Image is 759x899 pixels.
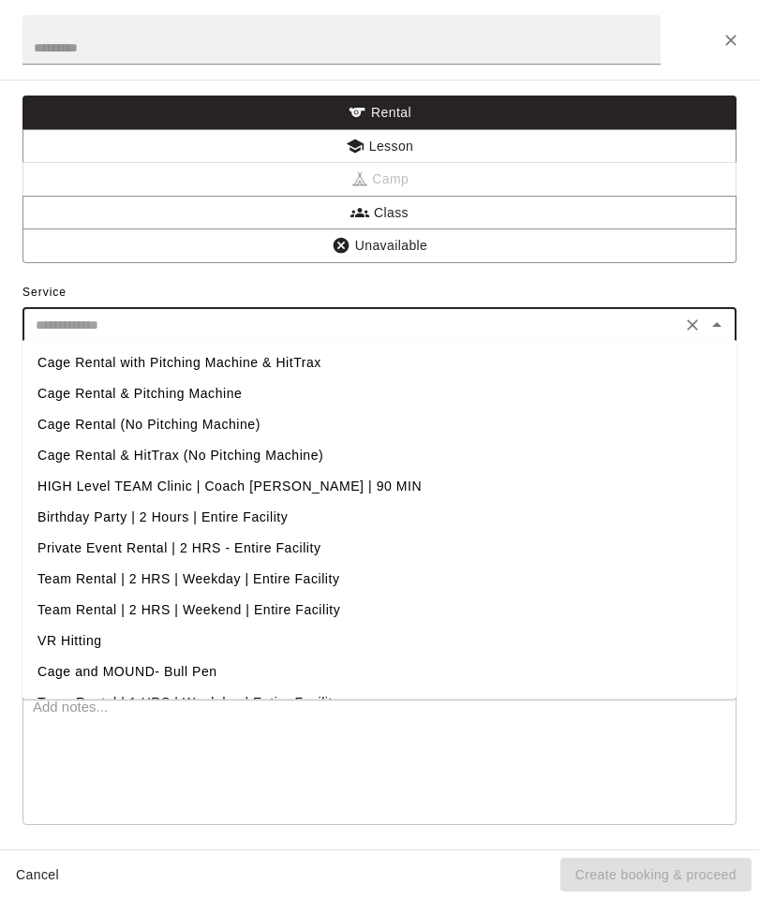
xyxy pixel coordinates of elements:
[22,502,737,533] li: Birthday Party | 2 Hours | Entire Facility
[22,378,737,409] li: Cage Rental & Pitching Machine
[22,656,737,687] li: Cage and MOUND- Bull Pen
[22,564,737,595] li: Team Rental | 2 HRS | Weekday | Entire Facility
[22,409,737,440] li: Cage Rental (No Pitching Machine)
[22,196,737,230] button: Class
[679,312,706,338] button: Clear
[22,163,737,197] span: Camps can only be created in the Services page
[22,595,737,626] li: Team Rental | 2 HRS | Weekend | Entire Facility
[22,228,737,263] button: Unavailable
[7,858,67,892] button: Cancel
[22,347,737,378] li: Cage Rental with Pitching Machine & HitTrax
[714,23,748,57] button: Close
[22,626,737,656] li: VR Hitting
[22,687,737,718] li: Team Rental | 1 HRS | Weekday | Entire Facility
[22,96,737,130] button: Rental
[704,312,730,338] button: Close
[22,533,737,564] li: Private Event Rental | 2 HRS - Entire Facility
[22,471,737,502] li: HIGH Level TEAM Clinic | Coach [PERSON_NAME] | 90 MIN
[22,129,737,164] button: Lesson
[22,440,737,471] li: Cage Rental & HitTrax (No Pitching Machine)
[22,286,67,299] span: Service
